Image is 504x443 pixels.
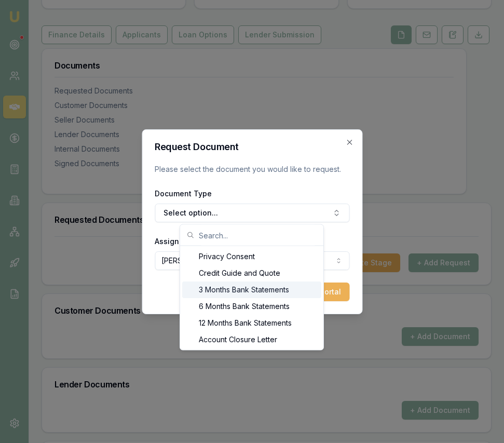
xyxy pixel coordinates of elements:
div: Credit Guide and Quote [182,265,321,281]
div: Accountant Financials [182,348,321,365]
div: 6 Months Bank Statements [182,298,321,315]
div: Search... [180,246,323,350]
div: Privacy Consent [182,248,321,265]
div: 12 Months Bank Statements [182,315,321,331]
div: Account Closure Letter [182,331,321,348]
div: 3 Months Bank Statements [182,281,321,298]
label: Document Type [155,189,212,198]
input: Search... [199,225,317,246]
h2: Request Document [155,142,349,152]
label: Assigned Client [155,237,212,246]
button: Select option... [155,204,349,222]
p: Please select the document you would like to request. [155,164,349,174]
